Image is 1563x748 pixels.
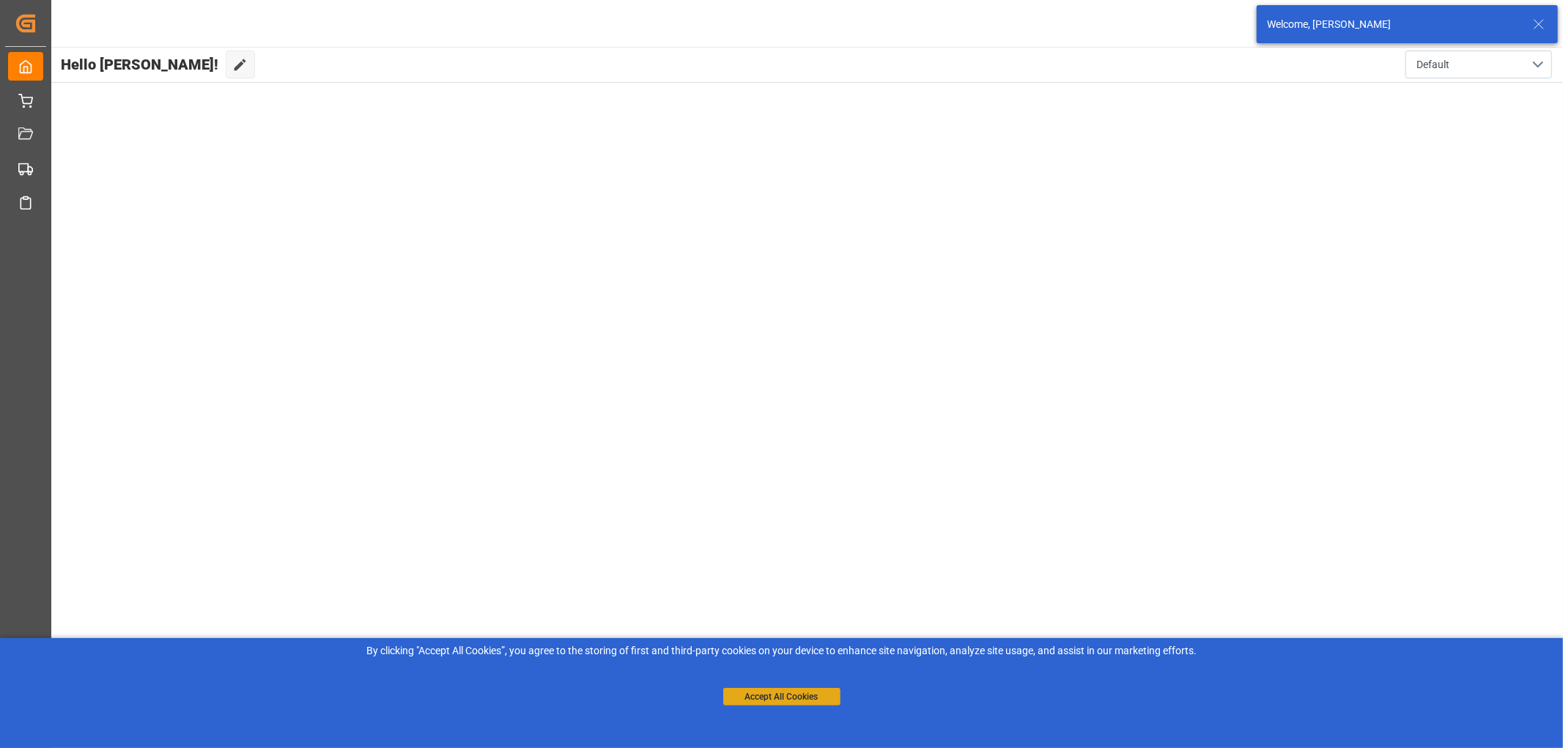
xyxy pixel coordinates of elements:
[1416,57,1449,73] span: Default
[723,688,840,706] button: Accept All Cookies
[1405,51,1552,78] button: open menu
[61,51,218,78] span: Hello [PERSON_NAME]!
[1267,17,1519,32] div: Welcome, [PERSON_NAME]
[10,643,1553,659] div: By clicking "Accept All Cookies”, you agree to the storing of first and third-party cookies on yo...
